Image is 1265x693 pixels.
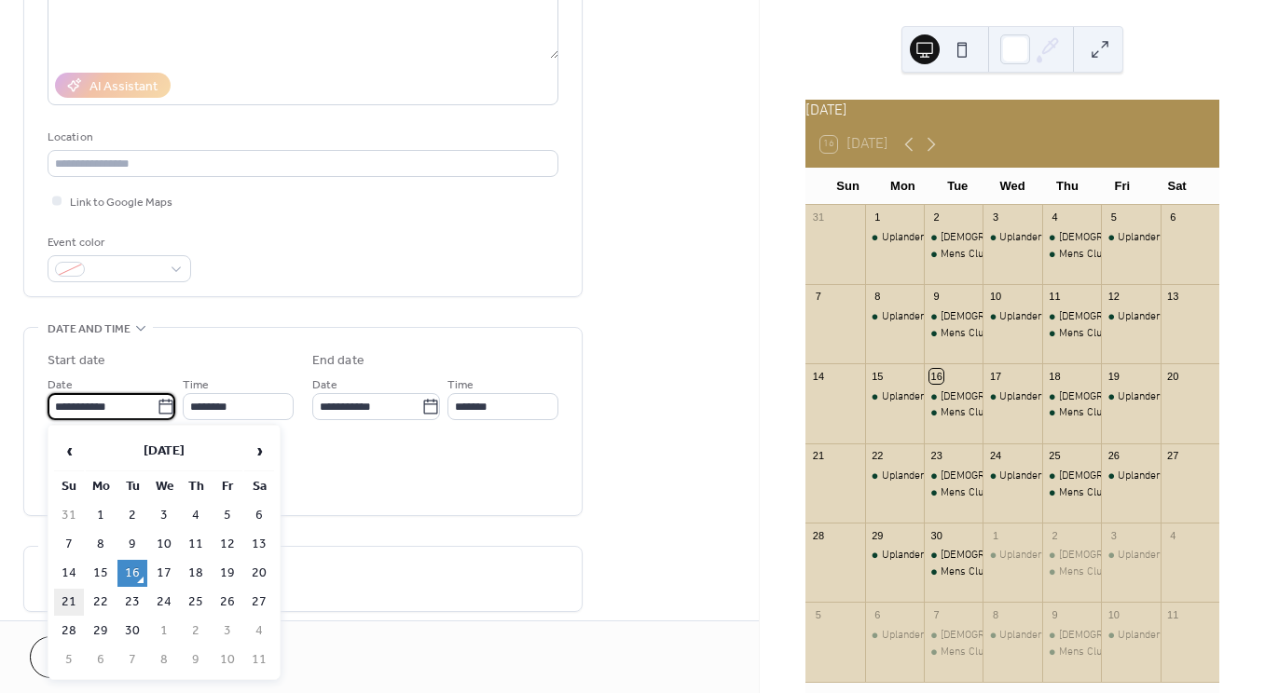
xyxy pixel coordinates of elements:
[447,375,474,395] span: Time
[117,502,147,529] td: 2
[48,128,555,147] div: Location
[924,389,983,405] div: Ladies Club
[117,589,147,616] td: 23
[244,618,274,645] td: 4
[54,618,84,645] td: 28
[181,646,211,673] td: 9
[117,646,147,673] td: 7
[181,473,211,500] th: Th
[1101,389,1160,405] div: Uplanders
[865,230,924,246] div: Uplanders
[1101,469,1160,484] div: Uplanders
[1042,628,1101,644] div: Ladies Club
[865,469,924,484] div: Uplanders
[48,351,105,371] div: Start date
[1059,469,1188,484] div: [DEMOGRAPHIC_DATA] Club
[941,564,989,580] div: Mens Club
[999,469,1048,484] div: Uplanders
[245,432,273,469] span: ›
[1048,369,1062,383] div: 18
[941,230,1069,246] div: [DEMOGRAPHIC_DATA] Club
[811,369,825,383] div: 14
[924,485,983,501] div: Mens Club
[999,309,1048,325] div: Uplanders
[811,607,825,621] div: 5
[882,309,930,325] div: Uplanders
[988,528,1002,542] div: 1
[924,326,983,342] div: Mens Club
[999,628,1048,644] div: Uplanders
[1149,168,1204,205] div: Sat
[924,548,983,564] div: Ladies Club
[924,564,983,580] div: Mens Club
[882,389,930,405] div: Uplanders
[811,290,825,304] div: 7
[882,548,930,564] div: Uplanders
[1107,211,1121,224] div: 5
[1059,230,1188,246] div: [DEMOGRAPHIC_DATA] Club
[941,309,1069,325] div: [DEMOGRAPHIC_DATA] Club
[871,607,885,621] div: 6
[1042,564,1101,580] div: Mens Club
[1107,369,1121,383] div: 19
[1118,309,1166,325] div: Uplanders
[117,531,147,558] td: 9
[1166,290,1180,304] div: 13
[54,560,84,587] td: 14
[1118,469,1166,484] div: Uplanders
[1107,290,1121,304] div: 12
[1166,211,1180,224] div: 6
[1042,485,1101,501] div: Mens Club
[181,618,211,645] td: 2
[988,290,1002,304] div: 10
[941,405,989,421] div: Mens Club
[820,168,875,205] div: Sun
[1042,645,1101,660] div: Mens Club
[929,607,943,621] div: 7
[1059,564,1107,580] div: Mens Club
[213,560,242,587] td: 19
[988,211,1002,224] div: 3
[213,531,242,558] td: 12
[1101,628,1160,644] div: Uplanders
[244,646,274,673] td: 11
[48,319,131,339] span: Date and time
[149,502,179,529] td: 3
[1107,449,1121,463] div: 26
[999,389,1048,405] div: Uplanders
[924,645,983,660] div: Mens Club
[941,485,989,501] div: Mens Club
[244,502,274,529] td: 6
[1059,309,1188,325] div: [DEMOGRAPHIC_DATA] Club
[1059,405,1107,421] div: Mens Club
[149,646,179,673] td: 8
[213,502,242,529] td: 5
[1166,607,1180,621] div: 11
[86,473,116,500] th: Mo
[181,560,211,587] td: 18
[1042,405,1101,421] div: Mens Club
[117,560,147,587] td: 16
[865,309,924,325] div: Uplanders
[1042,548,1101,564] div: Ladies Club
[983,548,1041,564] div: Uplanders
[54,646,84,673] td: 5
[929,290,943,304] div: 9
[875,168,930,205] div: Mon
[1166,449,1180,463] div: 27
[1042,309,1101,325] div: Ladies Club
[30,636,144,678] button: Cancel
[1048,449,1062,463] div: 25
[983,309,1041,325] div: Uplanders
[181,531,211,558] td: 11
[48,375,73,395] span: Date
[1059,389,1188,405] div: [DEMOGRAPHIC_DATA] Club
[930,168,985,205] div: Tue
[117,618,147,645] td: 30
[1118,389,1166,405] div: Uplanders
[871,528,885,542] div: 29
[882,230,930,246] div: Uplanders
[86,502,116,529] td: 1
[929,449,943,463] div: 23
[244,531,274,558] td: 13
